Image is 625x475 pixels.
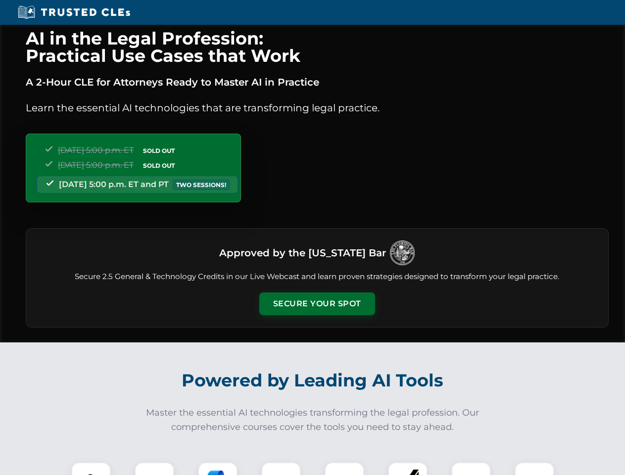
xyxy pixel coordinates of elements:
p: Master the essential AI technologies transforming the legal profession. Our comprehensive courses... [140,406,486,434]
span: [DATE] 5:00 p.m. ET [58,145,134,155]
span: SOLD OUT [140,145,178,156]
span: SOLD OUT [140,160,178,171]
img: Logo [390,240,415,265]
p: Secure 2.5 General & Technology Credits in our Live Webcast and learn proven strategies designed ... [38,271,596,283]
p: Learn the essential AI technologies that are transforming legal practice. [26,100,609,116]
img: Trusted CLEs [15,5,133,20]
button: Secure Your Spot [259,292,375,315]
h2: Powered by Leading AI Tools [39,363,587,398]
p: A 2-Hour CLE for Attorneys Ready to Master AI in Practice [26,74,609,90]
h3: Approved by the [US_STATE] Bar [219,244,386,262]
span: [DATE] 5:00 p.m. ET [58,160,134,170]
h1: AI in the Legal Profession: Practical Use Cases that Work [26,30,609,64]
